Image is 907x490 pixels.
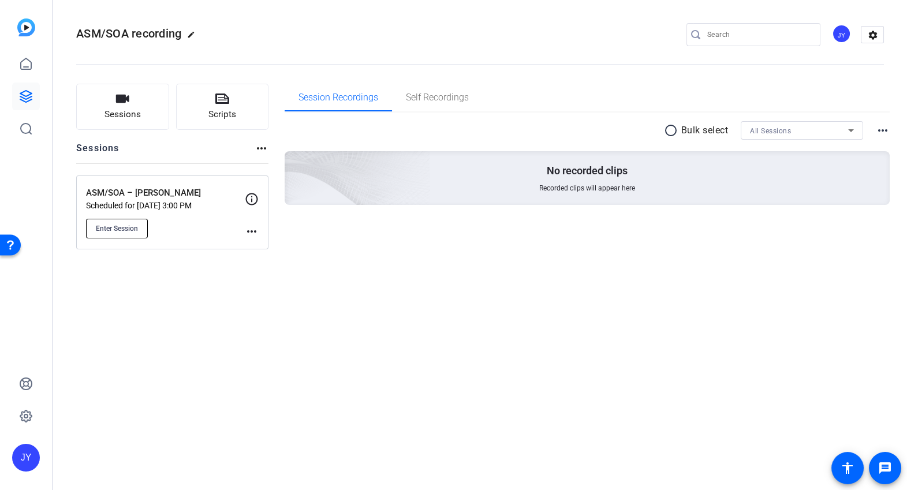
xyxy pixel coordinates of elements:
mat-icon: more_horiz [876,124,890,137]
button: Sessions [76,84,169,130]
input: Search [707,28,811,42]
span: Self Recordings [406,93,469,102]
div: JY [12,444,40,472]
button: Enter Session [86,219,148,238]
button: Scripts [176,84,269,130]
mat-icon: more_horiz [255,141,268,155]
span: Recorded clips will appear here [539,184,635,193]
ngx-avatar: Joseph Young [832,24,852,44]
mat-icon: accessibility [841,461,854,475]
mat-icon: settings [861,27,884,44]
div: JY [832,24,851,43]
p: Bulk select [681,124,729,137]
img: embarkstudio-empty-session.png [155,37,431,287]
h2: Sessions [76,141,120,163]
span: Scripts [208,108,236,121]
p: Scheduled for [DATE] 3:00 PM [86,201,245,210]
span: Session Recordings [298,93,378,102]
mat-icon: message [878,461,892,475]
span: Sessions [104,108,141,121]
mat-icon: edit [187,31,201,44]
p: No recorded clips [547,164,628,178]
p: ASM/SOA – [PERSON_NAME] [86,186,245,200]
span: Enter Session [96,224,138,233]
span: ASM/SOA recording [76,27,181,40]
mat-icon: radio_button_unchecked [664,124,681,137]
img: blue-gradient.svg [17,18,35,36]
span: All Sessions [750,127,791,135]
mat-icon: more_horiz [245,225,259,238]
